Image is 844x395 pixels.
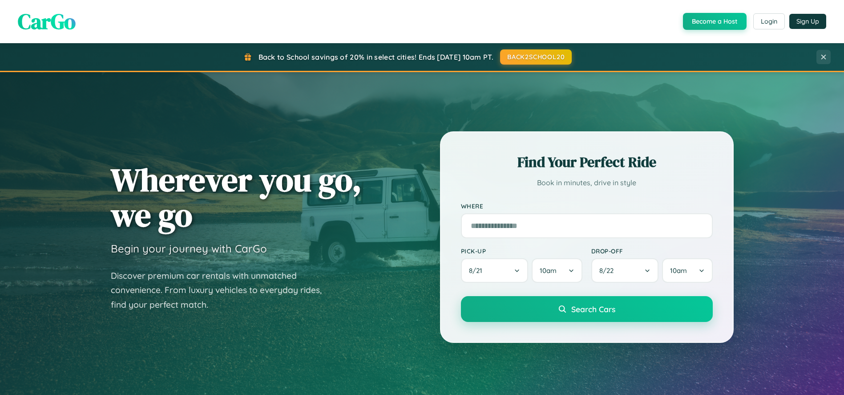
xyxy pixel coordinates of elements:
[591,247,713,255] label: Drop-off
[789,14,826,29] button: Sign Up
[258,53,493,61] span: Back to School savings of 20% in select cities! Ends [DATE] 10am PT.
[111,162,362,232] h1: Wherever you go, we go
[461,296,713,322] button: Search Cars
[571,304,615,314] span: Search Cars
[599,266,618,275] span: 8 / 22
[461,202,713,210] label: Where
[591,258,659,283] button: 8/22
[683,13,747,30] button: Become a Host
[662,258,712,283] button: 10am
[111,242,267,255] h3: Begin your journey with CarGo
[461,247,582,255] label: Pick-up
[469,266,487,275] span: 8 / 21
[500,49,572,65] button: BACK2SCHOOL20
[461,176,713,189] p: Book in minutes, drive in style
[540,266,557,275] span: 10am
[18,7,76,36] span: CarGo
[461,258,529,283] button: 8/21
[753,13,785,29] button: Login
[532,258,582,283] button: 10am
[111,269,333,312] p: Discover premium car rentals with unmatched convenience. From luxury vehicles to everyday rides, ...
[670,266,687,275] span: 10am
[461,152,713,172] h2: Find Your Perfect Ride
